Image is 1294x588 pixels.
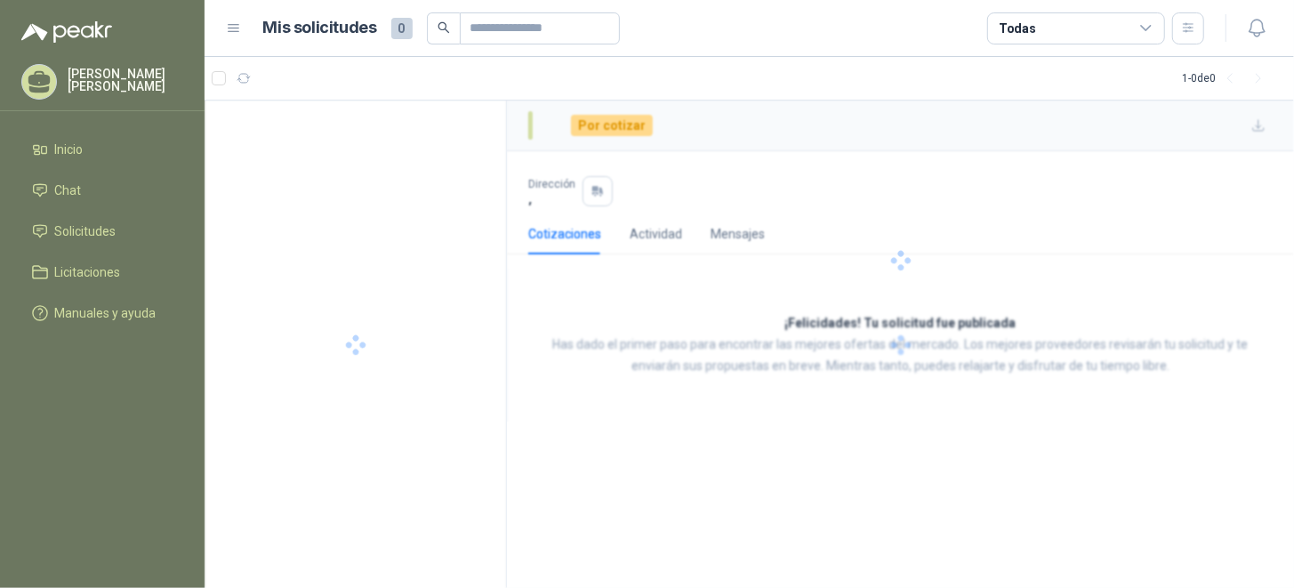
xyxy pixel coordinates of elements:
img: Logo peakr [21,21,112,43]
span: Licitaciones [55,262,121,282]
a: Manuales y ayuda [21,296,183,330]
a: Chat [21,173,183,207]
a: Licitaciones [21,255,183,289]
span: Inicio [55,140,84,159]
div: 1 - 0 de 0 [1182,64,1273,93]
span: Manuales y ayuda [55,303,157,323]
span: Solicitudes [55,222,117,241]
a: Solicitudes [21,214,183,248]
h1: Mis solicitudes [263,15,377,41]
div: Todas [999,19,1036,38]
p: [PERSON_NAME] [PERSON_NAME] [68,68,183,93]
span: 0 [391,18,413,39]
span: search [438,21,450,34]
span: Chat [55,181,82,200]
a: Inicio [21,133,183,166]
